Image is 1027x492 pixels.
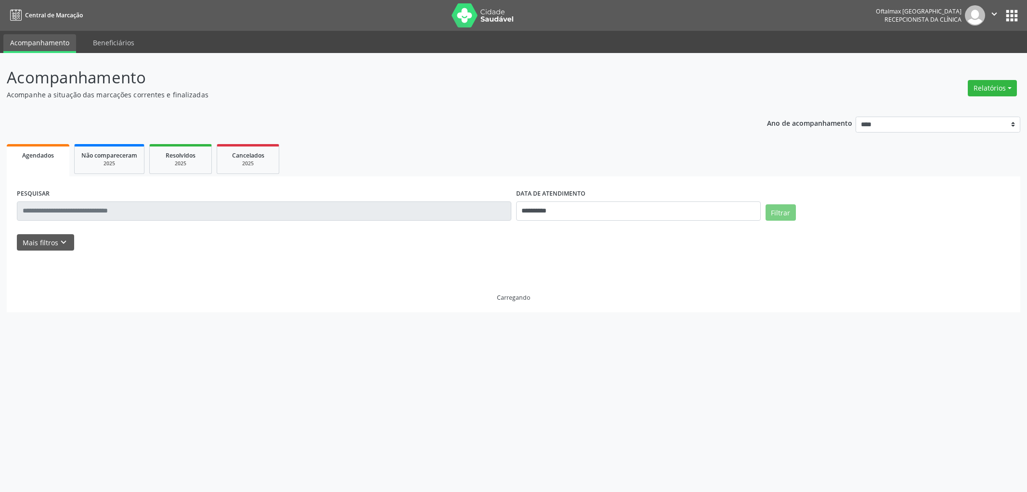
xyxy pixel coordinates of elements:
[7,7,83,23] a: Central de Marcação
[985,5,1003,26] button: 
[965,5,985,26] img: img
[7,66,716,90] p: Acompanhamento
[766,204,796,221] button: Filtrar
[876,7,962,15] div: Oftalmax [GEOGRAPHIC_DATA]
[1003,7,1020,24] button: apps
[81,160,137,167] div: 2025
[25,11,83,19] span: Central de Marcação
[17,186,50,201] label: PESQUISAR
[17,234,74,251] button: Mais filtroskeyboard_arrow_down
[224,160,272,167] div: 2025
[3,34,76,53] a: Acompanhamento
[516,186,585,201] label: DATA DE ATENDIMENTO
[166,151,195,160] span: Resolvidos
[767,117,852,129] p: Ano de acompanhamento
[884,15,962,24] span: Recepcionista da clínica
[232,151,264,160] span: Cancelados
[7,90,716,100] p: Acompanhe a situação das marcações correntes e finalizadas
[156,160,205,167] div: 2025
[968,80,1017,96] button: Relatórios
[81,151,137,160] span: Não compareceram
[22,151,54,160] span: Agendados
[989,9,1000,19] i: 
[86,34,141,51] a: Beneficiários
[497,293,530,302] div: Carregando
[58,237,69,248] i: keyboard_arrow_down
